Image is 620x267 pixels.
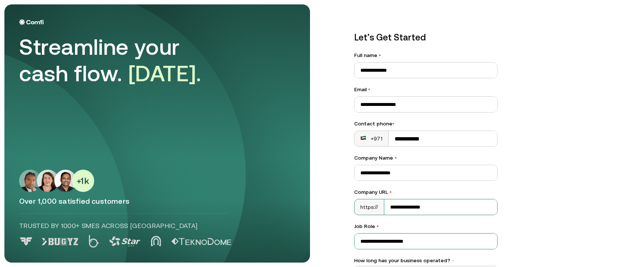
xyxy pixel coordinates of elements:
[368,86,370,92] span: •
[354,199,384,215] div: https://
[354,86,498,93] label: Email
[354,154,498,162] label: Company Name
[19,196,295,206] p: Over 1,000 satisfied customers
[389,189,392,195] span: •
[171,238,231,245] img: Logo 5
[392,121,394,127] span: •
[379,52,381,58] span: •
[354,51,498,59] label: Full name
[395,155,397,161] span: •
[19,221,229,231] p: Trusted by 1000+ SMEs across [GEOGRAPHIC_DATA]
[151,236,161,246] img: Logo 4
[360,135,382,142] div: +971
[19,237,33,246] img: Logo 0
[109,236,140,246] img: Logo 3
[19,34,225,87] div: Streamline your cash flow.
[19,19,44,25] img: Logo
[128,61,202,86] span: [DATE].
[354,257,498,264] label: How long has your business operated?
[452,258,455,263] span: •
[377,223,379,229] span: •
[89,235,99,248] img: Logo 2
[354,222,498,230] label: Job Role
[42,238,78,245] img: Logo 1
[354,31,498,44] p: Let’s Get Started
[354,188,498,196] label: Company URL
[354,120,498,128] div: Contact phone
